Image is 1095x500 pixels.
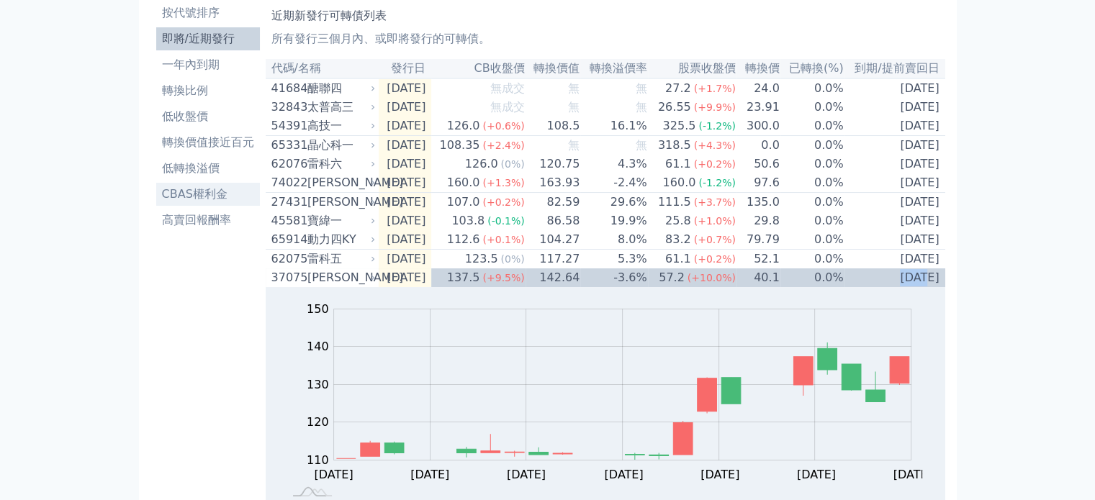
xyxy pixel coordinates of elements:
[736,268,780,287] td: 40.1
[307,174,373,191] div: [PERSON_NAME]
[307,377,329,391] tspan: 130
[462,250,501,268] div: 123.5
[307,415,329,429] tspan: 120
[780,78,844,98] td: 0.0%
[660,117,699,135] div: 325.5
[379,136,432,155] td: [DATE]
[694,83,736,94] span: (+1.7%)
[694,140,736,151] span: (+4.3%)
[482,177,524,188] span: (+1.3%)
[736,98,780,117] td: 23.91
[156,27,260,50] a: 即將/近期發行
[656,269,688,286] div: 57.2
[526,173,581,193] td: 163.93
[655,99,694,116] div: 26.55
[156,108,260,125] li: 低收盤價
[694,196,736,208] span: (+3.7%)
[436,137,482,154] div: 108.35
[662,231,694,248] div: 83.2
[307,137,373,154] div: 晶心科一
[694,215,736,227] span: (+1.0%)
[844,173,945,193] td: [DATE]
[526,117,581,136] td: 108.5
[780,136,844,155] td: 0.0%
[444,194,483,211] div: 107.0
[700,467,739,481] tspan: [DATE]
[655,137,694,154] div: 318.5
[501,253,525,265] span: (0%)
[307,250,373,268] div: 雷科五
[410,467,449,481] tspan: [DATE]
[271,117,304,135] div: 54391
[844,117,945,136] td: [DATE]
[156,1,260,24] a: 按代號排序
[271,231,304,248] div: 65914
[271,174,304,191] div: 74022
[844,212,945,230] td: [DATE]
[780,230,844,250] td: 0.0%
[482,140,524,151] span: (+2.4%)
[780,98,844,117] td: 0.0%
[307,453,329,466] tspan: 110
[156,53,260,76] a: 一年內到期
[156,209,260,232] a: 高賣回報酬率
[266,59,379,78] th: 代碼/名稱
[482,196,524,208] span: (+0.2%)
[844,155,945,173] td: [DATE]
[379,212,432,230] td: [DATE]
[156,105,260,128] a: 低收盤價
[568,138,580,152] span: 無
[507,467,546,481] tspan: [DATE]
[490,81,525,95] span: 無成交
[482,272,524,283] span: (+9.5%)
[580,230,647,250] td: 8.0%
[780,268,844,287] td: 0.0%
[698,120,736,132] span: (-1.2%)
[431,59,525,78] th: CB收盤價
[501,158,525,170] span: (0%)
[156,56,260,73] li: 一年內到期
[314,467,353,481] tspan: [DATE]
[844,250,945,269] td: [DATE]
[844,59,945,78] th: 到期/提前賣回日
[379,193,432,212] td: [DATE]
[156,82,260,99] li: 轉換比例
[694,253,736,265] span: (+0.2%)
[271,155,304,173] div: 62076
[156,183,260,206] a: CBAS權利金
[580,59,647,78] th: 轉換溢價率
[736,155,780,173] td: 50.6
[156,131,260,154] a: 轉換價值接近百元
[307,269,373,286] div: [PERSON_NAME]
[307,194,373,211] div: [PERSON_NAME]
[688,272,736,283] span: (+10.0%)
[655,194,694,211] div: 111.5
[893,467,932,481] tspan: [DATE]
[736,212,780,230] td: 29.8
[780,59,844,78] th: 已轉換(%)
[156,79,260,102] a: 轉換比例
[636,100,647,114] span: 無
[444,269,483,286] div: 137.5
[307,231,373,248] div: 動力四KY
[662,250,694,268] div: 61.1
[307,340,329,353] tspan: 140
[580,117,647,136] td: 16.1%
[307,301,329,315] tspan: 150
[694,158,736,170] span: (+0.2%)
[307,212,373,229] div: 寶緯一
[580,212,647,230] td: 19.9%
[156,4,260,22] li: 按代號排序
[449,212,487,229] div: 103.8
[156,30,260,47] li: 即將/近期發行
[271,250,304,268] div: 62075
[636,81,647,95] span: 無
[379,98,432,117] td: [DATE]
[482,120,524,132] span: (+0.6%)
[736,78,780,98] td: 24.0
[662,155,694,173] div: 61.1
[780,155,844,173] td: 0.0%
[307,99,373,116] div: 太普高三
[462,155,501,173] div: 126.0
[780,212,844,230] td: 0.0%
